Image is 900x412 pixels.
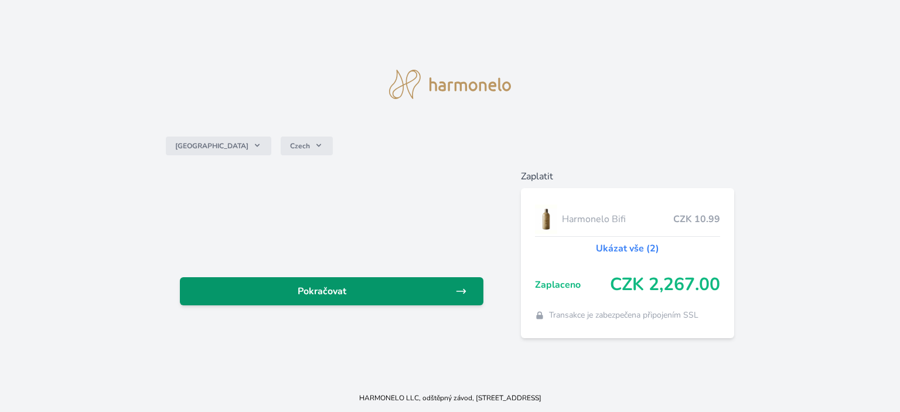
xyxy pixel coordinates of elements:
span: Transakce je zabezpečena připojením SSL [549,309,698,321]
button: [GEOGRAPHIC_DATA] [166,137,271,155]
img: CLEAN_BIFI_se_stinem_x-lo.jpg [535,205,557,234]
a: Ukázat vše (2) [596,241,659,256]
img: logo.svg [389,70,511,99]
span: Czech [290,141,310,151]
button: Czech [281,137,333,155]
span: Harmonelo Bifi [562,212,673,226]
a: Pokračovat [180,277,483,305]
span: CZK 2,267.00 [610,274,720,295]
span: Zaplaceno [535,278,610,292]
h6: Zaplatit [521,169,734,183]
span: CZK 10.99 [673,212,720,226]
span: [GEOGRAPHIC_DATA] [175,141,248,151]
span: Pokračovat [189,284,455,298]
